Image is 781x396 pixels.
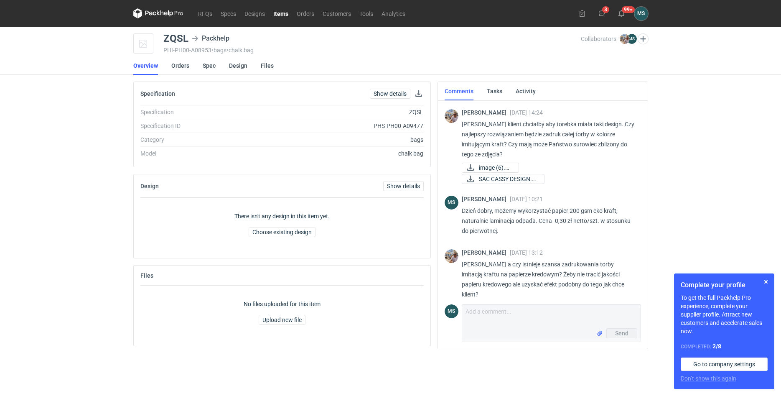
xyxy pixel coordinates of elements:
[293,8,318,18] a: Orders
[462,206,634,236] p: Dzień dobry, możemy wykorzystać papier 200 gsm eko kraft, naturalnie laminacja odpada. Cena -0,30...
[462,196,510,202] span: [PERSON_NAME]
[479,163,512,172] span: image (6).png
[261,56,274,75] a: Files
[254,135,424,144] div: bags
[383,181,424,191] a: Show details
[479,174,537,184] span: SAC CASSY DESIGN.pdf
[140,90,175,97] h2: Specification
[163,33,188,43] div: ZQSL
[510,196,543,202] span: [DATE] 10:21
[615,7,628,20] button: 99+
[615,330,628,336] span: Send
[244,300,321,308] p: No files uploaded for this item
[462,259,634,299] p: [PERSON_NAME] a czy istnieje szansa zadrukowania torby imitacją kraftu na papierze kredowym? Żeby...
[681,374,736,383] button: Don’t show this again
[163,47,581,54] div: PHI-PH00-A08953
[606,328,637,338] button: Send
[140,108,254,116] div: Specification
[140,149,254,158] div: Model
[240,8,269,18] a: Designs
[487,82,502,100] a: Tasks
[595,7,608,20] button: 3
[681,358,768,371] a: Go to company settings
[681,280,768,290] h1: Complete your profile
[192,33,229,43] div: Packhelp
[445,249,458,263] img: Michał Palasek
[140,272,153,279] h2: Files
[140,135,254,144] div: Category
[254,122,424,130] div: PHS-PH00-A09477
[414,89,424,99] button: Download specification
[462,249,510,256] span: [PERSON_NAME]
[377,8,410,18] a: Analytics
[140,122,254,130] div: Specification ID
[445,109,458,123] img: Michał Palasek
[229,56,247,75] a: Design
[462,109,510,116] span: [PERSON_NAME]
[681,342,768,351] div: Completed:
[254,108,424,116] div: ZQSL
[516,82,536,100] a: Activity
[252,229,312,235] span: Choose existing design
[216,8,240,18] a: Specs
[462,174,544,184] a: SAC CASSY DESIGN.pdf
[445,196,458,209] div: Michał Sokołowski
[203,56,216,75] a: Spec
[581,36,616,42] span: Collaborators
[712,343,721,350] strong: 2 / 8
[140,183,159,189] h2: Design
[637,33,648,44] button: Edit collaborators
[445,304,458,318] div: Michał Sokołowski
[262,317,302,323] span: Upload new file
[234,212,330,220] p: There isn't any design in this item yet.
[761,277,771,287] button: Skip for now
[627,34,637,44] figcaption: MS
[254,149,424,158] div: chalk bag
[462,119,634,159] p: [PERSON_NAME] klient chciałby aby torebka miała taki design. Czy najlepszy rozwiązaniem będzie za...
[171,56,189,75] a: Orders
[318,8,355,18] a: Customers
[634,7,648,20] div: Michał Sokołowski
[445,304,458,318] figcaption: MS
[133,8,183,18] svg: Packhelp Pro
[370,89,410,99] a: Show details
[211,47,226,54] span: • bags
[510,249,543,256] span: [DATE] 13:12
[133,56,158,75] a: Overview
[259,315,305,325] button: Upload new file
[445,196,458,209] figcaption: MS
[194,8,216,18] a: RFQs
[620,34,630,44] img: Michał Palasek
[510,109,543,116] span: [DATE] 14:24
[355,8,377,18] a: Tools
[249,227,315,237] button: Choose existing design
[681,294,768,335] p: To get the full Packhelp Pro experience, complete your supplier profile. Attract new customers an...
[634,7,648,20] button: MS
[462,163,519,173] a: image (6).png
[445,82,473,100] a: Comments
[226,47,254,54] span: • chalk bag
[269,8,293,18] a: Items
